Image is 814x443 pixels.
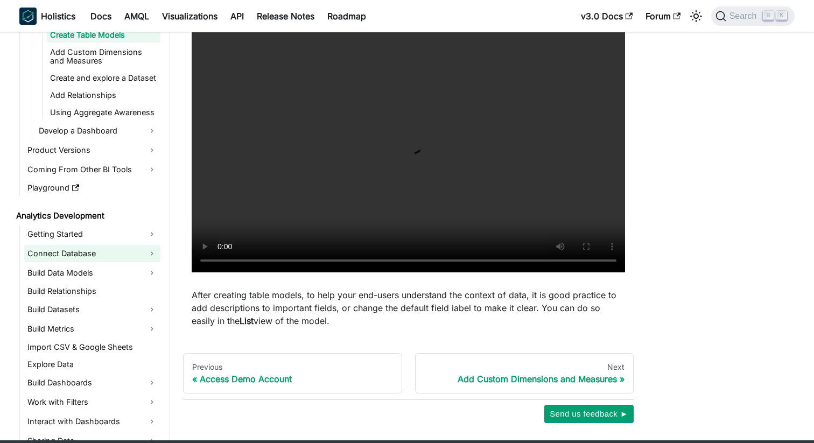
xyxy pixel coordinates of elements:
[156,8,224,25] a: Visualizations
[36,122,160,139] a: Develop a Dashboard
[183,353,402,394] a: PreviousAccess Demo Account
[711,6,795,26] button: Search (Command+K)
[240,315,254,326] strong: List
[47,45,160,68] a: Add Custom Dimensions and Measures
[192,362,393,372] div: Previous
[24,393,160,411] a: Work with Filters
[192,12,625,272] video: Your browser does not support embedding video, but you can .
[24,284,160,299] a: Build Relationships
[24,161,160,178] a: Coming From Other BI Tools
[24,340,160,355] a: Import CSV & Google Sheets
[84,8,118,25] a: Docs
[47,27,160,43] a: Create Table Models
[574,8,639,25] a: v3.0 Docs
[224,8,250,25] a: API
[763,11,774,20] kbd: ⌘
[24,301,160,318] a: Build Datasets
[24,226,160,243] a: Getting Started
[47,105,160,120] a: Using Aggregate Awareness
[24,374,160,391] a: Build Dashboards
[424,374,625,384] div: Add Custom Dimensions and Measures
[776,11,787,20] kbd: K
[13,208,160,223] a: Analytics Development
[550,407,628,421] span: Send us feedback ►
[24,264,160,282] a: Build Data Models
[192,374,393,384] div: Access Demo Account
[19,8,75,25] a: HolisticsHolistics
[47,88,160,103] a: Add Relationships
[183,353,634,394] nav: Docs pages
[415,353,634,394] a: NextAdd Custom Dimensions and Measures
[687,8,705,25] button: Switch between dark and light mode (currently light mode)
[19,8,37,25] img: Holistics
[24,320,160,337] a: Build Metrics
[118,8,156,25] a: AMQL
[639,8,687,25] a: Forum
[192,289,625,327] p: After creating table models, to help your end-users understand the context of data, it is good pr...
[24,413,160,430] a: Interact with Dashboards
[24,357,160,372] a: Explore Data
[24,245,160,262] a: Connect Database
[726,11,763,21] span: Search
[250,8,321,25] a: Release Notes
[24,180,160,195] a: Playground
[47,71,160,86] a: Create and explore a Dataset
[41,10,75,23] b: Holistics
[424,362,625,372] div: Next
[24,142,160,159] a: Product Versions
[544,405,634,423] button: Send us feedback ►
[9,30,170,440] nav: Docs sidebar
[321,8,373,25] a: Roadmap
